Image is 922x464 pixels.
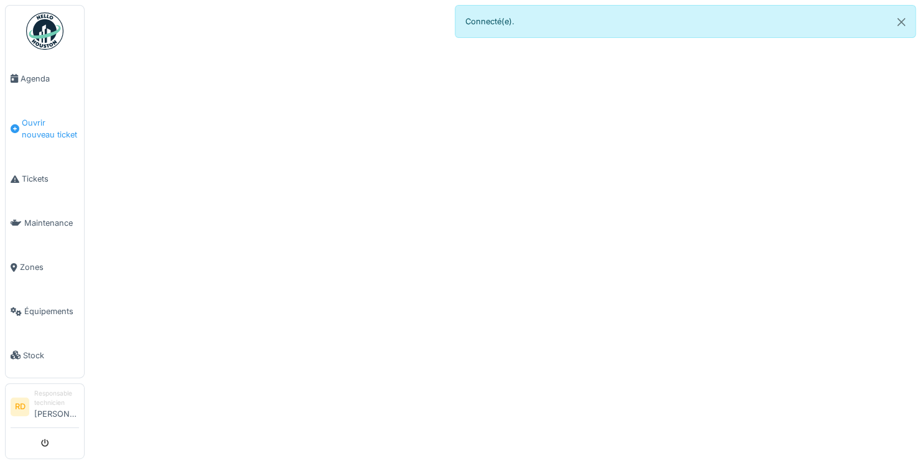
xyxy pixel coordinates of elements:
[6,201,84,245] a: Maintenance
[6,57,84,101] a: Agenda
[11,389,79,428] a: RD Responsable technicien[PERSON_NAME]
[24,305,79,317] span: Équipements
[6,157,84,201] a: Tickets
[455,5,916,38] div: Connecté(e).
[6,333,84,378] a: Stock
[22,117,79,141] span: Ouvrir nouveau ticket
[34,389,79,408] div: Responsable technicien
[26,12,63,50] img: Badge_color-CXgf-gQk.svg
[24,217,79,229] span: Maintenance
[887,6,915,39] button: Close
[11,397,29,416] li: RD
[6,101,84,157] a: Ouvrir nouveau ticket
[21,73,79,85] span: Agenda
[34,389,79,425] li: [PERSON_NAME]
[6,245,84,289] a: Zones
[20,261,79,273] span: Zones
[23,350,79,361] span: Stock
[22,173,79,185] span: Tickets
[6,289,84,333] a: Équipements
